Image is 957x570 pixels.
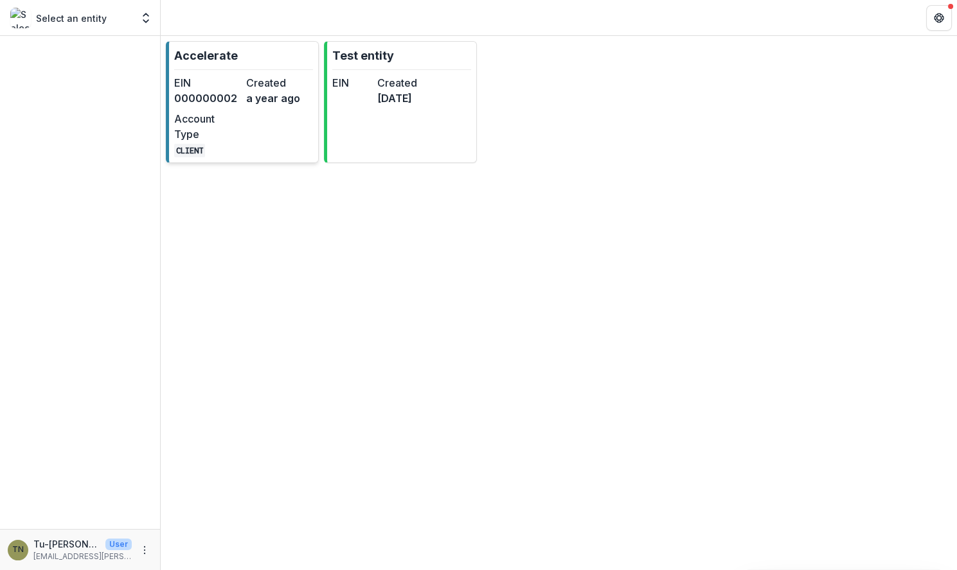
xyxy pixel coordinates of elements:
[36,12,107,25] p: Select an entity
[12,546,24,554] div: Tu-Quyen Nguyen
[246,91,313,106] dd: a year ago
[926,5,952,31] button: Get Help
[166,41,319,163] a: AccelerateEIN000000002Createda year agoAccount TypeCLIENT
[174,111,241,142] dt: Account Type
[246,75,313,91] dt: Created
[174,47,238,64] p: Accelerate
[174,144,205,157] code: CLIENT
[137,542,152,558] button: More
[10,8,31,28] img: Select an entity
[33,551,132,562] p: [EMAIL_ADDRESS][PERSON_NAME][DOMAIN_NAME]
[377,91,417,106] dd: [DATE]
[174,91,241,106] dd: 000000002
[33,537,100,551] p: Tu-[PERSON_NAME]
[377,75,417,91] dt: Created
[174,75,241,91] dt: EIN
[332,75,372,91] dt: EIN
[332,47,394,64] p: Test entity
[105,539,132,550] p: User
[137,5,155,31] button: Open entity switcher
[324,41,477,163] a: Test entityEINCreated[DATE]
